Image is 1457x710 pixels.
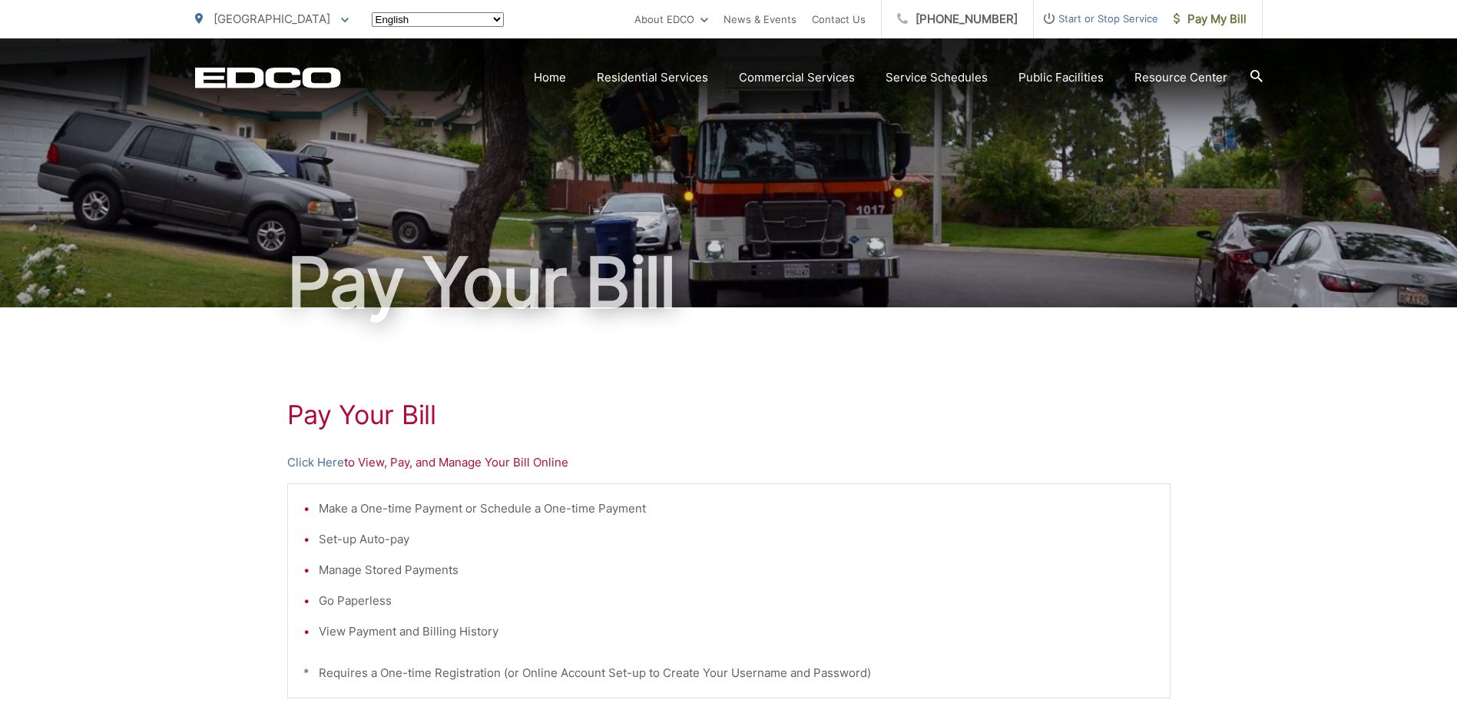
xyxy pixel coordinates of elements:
[303,664,1154,682] p: * Requires a One-time Registration (or Online Account Set-up to Create Your Username and Password)
[812,10,866,28] a: Contact Us
[724,10,796,28] a: News & Events
[287,453,344,472] a: Click Here
[287,400,1171,430] h1: Pay Your Bill
[319,592,1154,610] li: Go Paperless
[195,67,341,88] a: EDCD logo. Return to the homepage.
[214,12,330,26] span: [GEOGRAPHIC_DATA]
[319,499,1154,518] li: Make a One-time Payment or Schedule a One-time Payment
[287,453,1171,472] p: to View, Pay, and Manage Your Bill Online
[597,68,708,87] a: Residential Services
[195,244,1263,321] h1: Pay Your Bill
[1134,68,1227,87] a: Resource Center
[372,12,504,27] select: Select a language
[1018,68,1104,87] a: Public Facilities
[886,68,988,87] a: Service Schedules
[319,561,1154,579] li: Manage Stored Payments
[319,622,1154,641] li: View Payment and Billing History
[634,10,708,28] a: About EDCO
[534,68,566,87] a: Home
[739,68,855,87] a: Commercial Services
[319,530,1154,549] li: Set-up Auto-pay
[1174,10,1247,28] span: Pay My Bill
